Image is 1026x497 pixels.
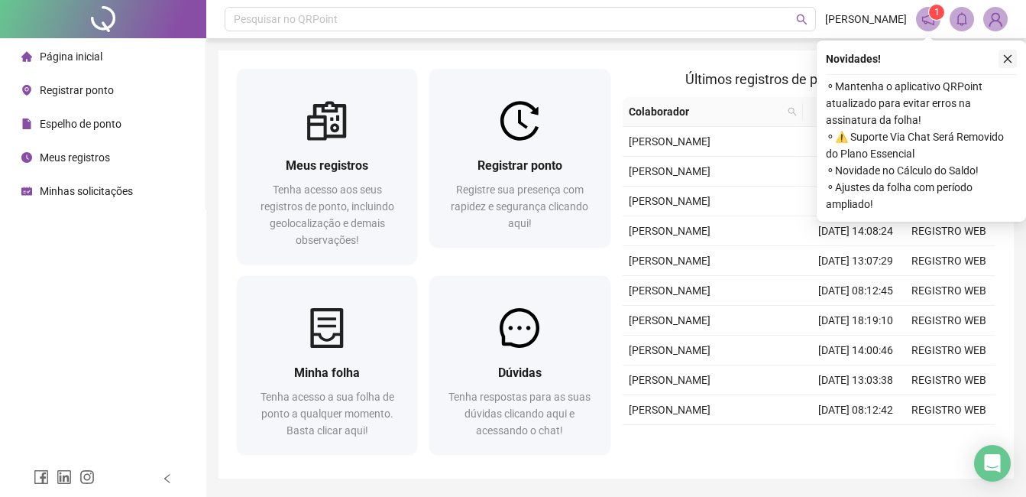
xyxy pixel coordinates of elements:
td: [DATE] 13:03:38 [809,365,902,395]
a: Registrar pontoRegistre sua presença com rapidez e segurança clicando aqui! [429,69,610,247]
span: instagram [79,469,95,485]
td: [DATE] 13:07:29 [809,246,902,276]
span: notification [921,12,935,26]
span: [PERSON_NAME] [629,314,710,326]
span: search [785,100,800,123]
span: [PERSON_NAME] [629,344,710,356]
span: [PERSON_NAME] [629,165,710,177]
td: [DATE] 14:00:46 [809,336,902,365]
th: Data/Hora [803,97,893,127]
span: Tenha acesso aos seus registros de ponto, incluindo geolocalização e demais observações! [261,184,394,246]
td: REGISTRO WEB [902,276,995,306]
td: [DATE] 18:16:19 [809,425,902,455]
span: Registrar ponto [40,84,114,96]
td: REGISTRO WEB [902,425,995,455]
td: [DATE] 08:12:45 [809,276,902,306]
span: file [21,119,32,129]
span: Registrar ponto [477,158,562,173]
span: [PERSON_NAME] [825,11,907,28]
span: home [21,51,32,62]
span: [PERSON_NAME] [629,255,710,267]
span: schedule [21,186,32,197]
span: Minha folha [294,365,360,380]
td: [DATE] 18:19:10 [809,306,902,336]
td: [DATE] 08:12:42 [809,395,902,425]
span: [PERSON_NAME] [629,135,710,148]
a: Meus registrosTenha acesso aos seus registros de ponto, incluindo geolocalização e demais observa... [237,69,417,264]
span: Últimos registros de ponto sincronizados [685,71,932,87]
span: [PERSON_NAME] [629,284,710,297]
span: ⚬ Novidade no Cálculo do Saldo! [826,162,1017,179]
span: environment [21,85,32,96]
span: ⚬ Ajustes da folha com período ampliado! [826,179,1017,213]
span: linkedin [57,469,72,485]
span: close [1002,54,1013,64]
sup: 1 [929,5,944,20]
td: [DATE] 08:14:51 [809,157,902,187]
span: search [788,107,797,116]
span: left [162,473,173,484]
a: Minha folhaTenha acesso a sua folha de ponto a qualquer momento. Basta clicar aqui! [237,276,417,454]
span: Minhas solicitações [40,185,133,197]
img: 86078 [984,8,1007,31]
div: Open Intercom Messenger [974,445,1011,482]
span: Espelho de ponto [40,118,121,130]
td: [DATE] 19:45:09 [809,187,902,216]
span: bell [955,12,969,26]
a: DúvidasTenha respostas para as suas dúvidas clicando aqui e acessando o chat! [429,276,610,454]
td: REGISTRO WEB [902,365,995,395]
span: clock-circle [21,152,32,163]
td: REGISTRO WEB [902,336,995,365]
td: [DATE] 13:09:51 [809,127,902,157]
span: Tenha acesso a sua folha de ponto a qualquer momento. Basta clicar aqui! [261,391,394,437]
span: search [796,14,808,25]
span: [PERSON_NAME] [629,374,710,386]
span: [PERSON_NAME] [629,195,710,207]
td: REGISTRO WEB [902,246,995,276]
span: Registre sua presença com rapidez e segurança clicando aqui! [451,184,588,229]
span: Colaborador [629,103,782,120]
span: Novidades ! [826,50,881,67]
td: REGISTRO WEB [902,216,995,246]
span: Página inicial [40,50,102,63]
span: 1 [934,7,940,18]
span: Data/Hora [809,103,875,120]
span: Meus registros [286,158,368,173]
span: ⚬ ⚠️ Suporte Via Chat Será Removido do Plano Essencial [826,128,1017,162]
td: REGISTRO WEB [902,306,995,336]
td: REGISTRO WEB [902,395,995,425]
span: Dúvidas [498,365,542,380]
span: Tenha respostas para as suas dúvidas clicando aqui e acessando o chat! [448,391,591,437]
span: [PERSON_NAME] [629,404,710,416]
td: [DATE] 14:08:24 [809,216,902,246]
span: facebook [34,469,49,485]
span: Meus registros [40,151,110,164]
span: ⚬ Mantenha o aplicativo QRPoint atualizado para evitar erros na assinatura da folha! [826,78,1017,128]
span: [PERSON_NAME] [629,225,710,237]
